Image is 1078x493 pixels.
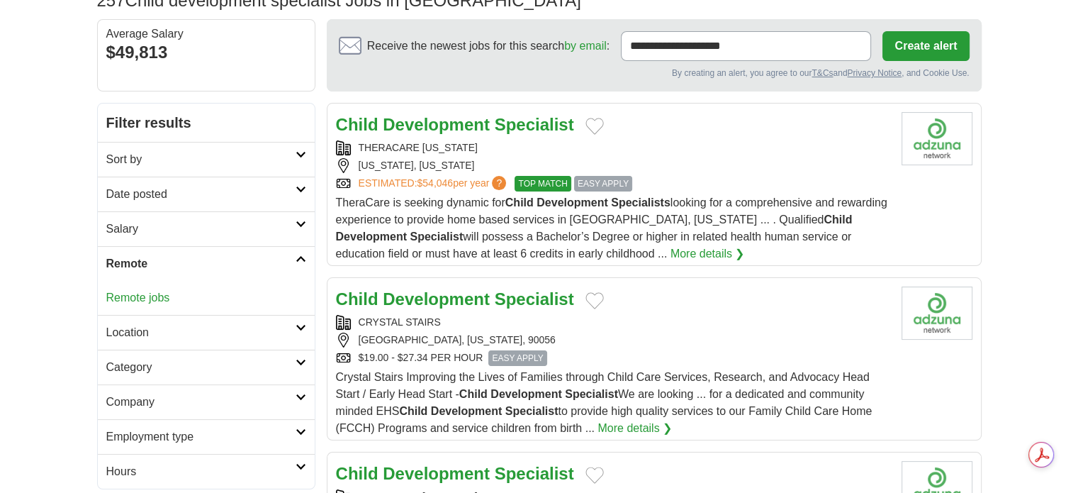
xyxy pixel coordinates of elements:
[98,211,315,246] a: Salary
[336,196,887,260] span: TheraCare is seeking dynamic for looking for a comprehensive and rewarding experience to provide ...
[565,388,618,400] strong: Specialist
[106,292,170,304] a: Remote jobs
[336,289,378,309] strong: Child
[98,350,315,384] a: Category
[106,151,296,168] h2: Sort by
[106,255,296,272] h2: Remote
[585,292,604,309] button: Add to favorite jobs
[336,115,378,134] strong: Child
[459,388,488,400] strong: Child
[339,67,970,79] div: By creating an alert, you agree to our and , and Cookie Use.
[585,118,604,135] button: Add to favorite jobs
[336,231,407,243] strong: Development
[847,68,902,78] a: Privacy Notice
[98,246,315,281] a: Remote
[336,140,890,155] div: THERACARE [US_STATE]
[505,196,534,209] strong: Child
[882,31,969,61] button: Create alert
[383,115,490,134] strong: Development
[383,464,490,483] strong: Development
[495,289,574,309] strong: Specialist
[824,214,852,226] strong: Child
[902,287,972,340] img: Crystal Stairs logo
[336,350,890,366] div: $19.00 - $27.34 PER HOUR
[399,405,427,417] strong: Child
[611,196,670,209] strong: Specialists
[98,315,315,350] a: Location
[515,176,571,192] span: TOP MATCH
[597,420,672,437] a: More details ❯
[336,333,890,348] div: [GEOGRAPHIC_DATA], [US_STATE], 90056
[670,245,745,262] a: More details ❯
[505,405,558,417] strong: Specialist
[106,463,296,480] h2: Hours
[98,384,315,419] a: Company
[106,359,296,376] h2: Category
[812,68,833,78] a: T&Cs
[574,176,632,192] span: EASY APPLY
[336,115,574,134] a: Child Development Specialist
[106,324,296,341] h2: Location
[417,177,453,189] span: $54,046
[359,176,510,192] a: ESTIMATED:$54,046per year?
[98,104,315,142] h2: Filter results
[106,428,296,445] h2: Employment type
[336,289,574,309] a: Child Development Specialist
[336,371,872,434] span: Crystal Stairs Improving the Lives of Families through Child Care Services, Research, and Advocac...
[336,158,890,173] div: [US_STATE], [US_STATE]
[431,405,502,417] strong: Development
[336,464,574,483] a: Child Development Specialist
[490,388,561,400] strong: Development
[564,40,607,52] a: by email
[585,467,604,484] button: Add to favorite jobs
[367,38,610,55] span: Receive the newest jobs for this search :
[98,177,315,211] a: Date posted
[410,231,463,243] strong: Specialist
[106,221,296,238] h2: Salary
[106,394,296,411] h2: Company
[336,464,378,483] strong: Child
[359,316,441,328] a: CRYSTAL STAIRS
[902,112,972,165] img: Company logo
[495,115,574,134] strong: Specialist
[488,350,546,366] span: EASY APPLY
[383,289,490,309] strong: Development
[495,464,574,483] strong: Specialist
[106,28,306,40] div: Average Salary
[98,142,315,177] a: Sort by
[492,176,506,190] span: ?
[98,419,315,454] a: Employment type
[106,186,296,203] h2: Date posted
[98,454,315,489] a: Hours
[537,196,607,209] strong: Development
[106,40,306,65] div: $49,813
